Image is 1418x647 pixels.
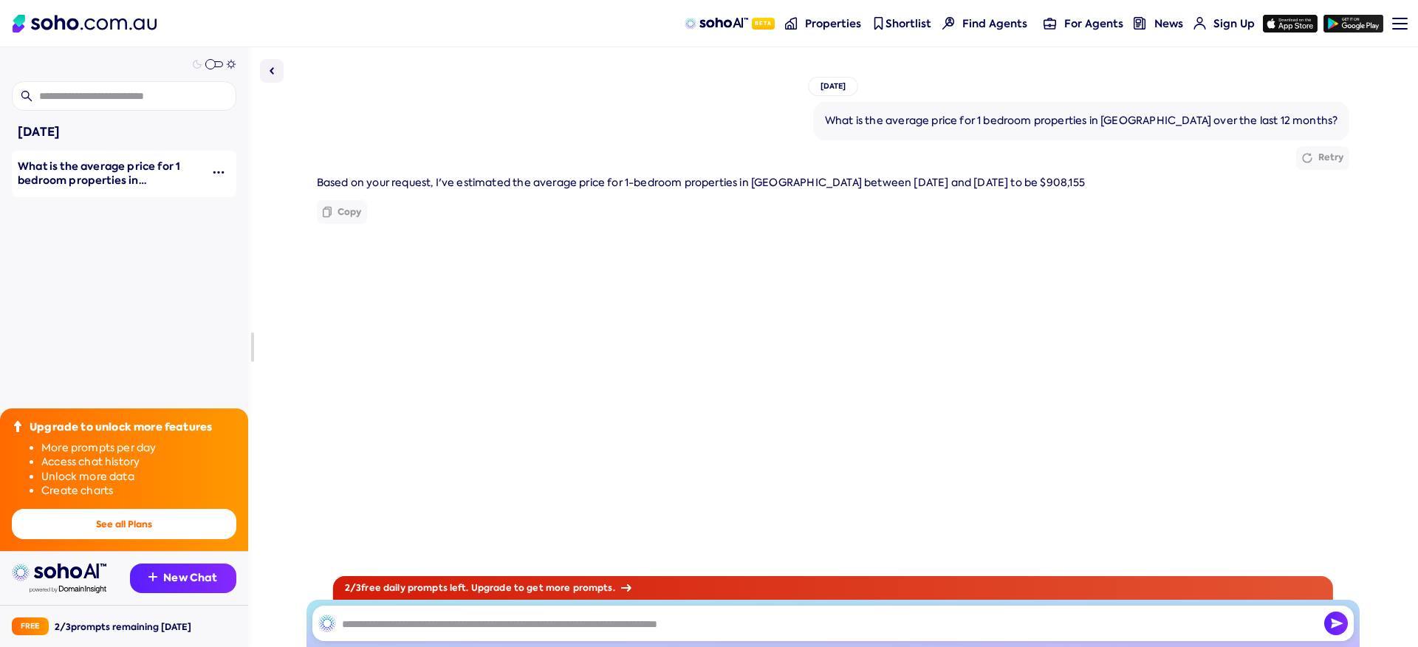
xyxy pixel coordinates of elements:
[41,484,236,499] li: Create charts
[1324,612,1348,635] img: Send icon
[12,151,201,197] a: What is the average price for 1 bedroom properties in [GEOGRAPHIC_DATA] over the last 12 months?
[1134,17,1146,30] img: news-nav icon
[318,615,336,632] img: SohoAI logo black
[148,572,157,581] img: Recommendation icon
[12,509,236,539] button: See all Plans
[1213,16,1255,31] span: Sign Up
[323,206,332,218] img: Copy icon
[962,16,1027,31] span: Find Agents
[808,77,859,96] div: [DATE]
[1064,16,1123,31] span: For Agents
[1263,15,1318,32] img: app-store icon
[130,564,236,593] button: New Chat
[12,420,24,432] img: Upgrade icon
[30,420,212,435] div: Upgrade to unlock more features
[785,17,798,30] img: properties-nav icon
[1324,612,1348,635] button: Send
[942,17,955,30] img: Find agents icon
[825,114,1337,129] div: What is the average price for 1 bedroom properties in [GEOGRAPHIC_DATA] over the last 12 months?
[621,584,631,592] img: Arrow icon
[213,166,225,178] img: More icon
[18,123,230,142] div: [DATE]
[12,617,49,635] div: Free
[317,176,1085,189] span: Based on your request, I've estimated the average price for 1-bedroom properties in [GEOGRAPHIC_D...
[1044,17,1056,30] img: for-agents-nav icon
[685,18,747,30] img: sohoAI logo
[752,18,775,30] span: Beta
[333,576,1333,600] div: 2 / 3 free daily prompts left. Upgrade to get more prompts.
[317,200,368,224] button: Copy
[263,62,281,80] img: Sidebar toggle icon
[805,16,861,31] span: Properties
[41,455,236,470] li: Access chat history
[18,160,201,188] div: What is the average price for 1 bedroom properties in Sydney over the last 12 months?
[12,564,106,581] img: sohoai logo
[1302,153,1312,163] img: Retry icon
[1323,15,1383,32] img: google-play icon
[886,16,931,31] span: Shortlist
[1296,146,1350,170] button: Retry
[41,441,236,456] li: More prompts per day
[18,159,180,217] span: What is the average price for 1 bedroom properties in [GEOGRAPHIC_DATA] over the last 12 months?
[41,470,236,485] li: Unlock more data
[1193,17,1206,30] img: for-agents-nav icon
[13,15,157,32] img: Soho Logo
[1154,16,1183,31] span: News
[30,586,106,593] img: Data provided by Domain Insight
[55,620,191,633] div: 2 / 3 prompts remaining [DATE]
[872,17,885,30] img: shortlist-nav icon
